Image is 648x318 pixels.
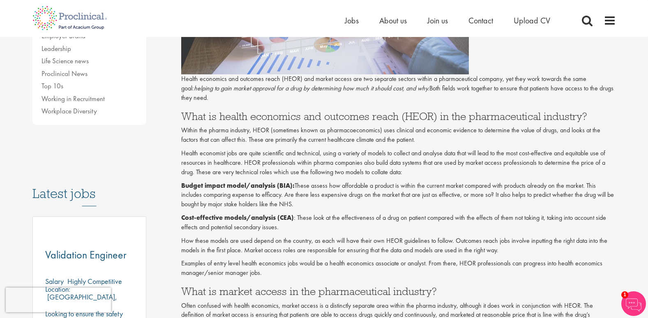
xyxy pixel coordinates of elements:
[194,84,429,92] i: helping to gain market approval for a drug by determining how much it should cost, and why.
[181,259,616,278] p: Examples of entry level health economics jobs would be a health economics associate or analyst. F...
[67,277,122,286] p: Highly Competitive
[621,291,646,316] img: Chatbot
[42,69,88,78] a: Proclinical News
[181,181,616,210] p: These assess how affordable a product is within the current market compared with products already...
[427,15,448,26] a: Join us
[181,181,295,190] strong: Budget impact model/analysis (BIA):
[42,106,97,115] a: Workplace Diversity
[45,250,134,260] a: Validation Engineer
[181,74,616,103] p: Health economics and outcomes reach (HEOR) and market access are two separate sectors within a ph...
[345,15,359,26] a: Jobs
[181,149,616,177] p: Health economist jobs are quite scientific and technical, using a variety of models to collect an...
[514,15,550,26] a: Upload CV
[181,111,616,122] h3: What is health economics and outcomes reach (HEOR) in the pharmaceutical industry?
[468,15,493,26] a: Contact
[621,291,628,298] span: 1
[181,236,616,255] p: How these models are used depend on the country, as each will have their own HEOR guidelines to f...
[181,213,616,232] p: : These look at the effectiveness of a drug on patient compared with the effects of them not taki...
[42,44,71,53] a: Leadership
[45,277,64,286] span: Salary
[45,248,127,262] span: Validation Engineer
[42,56,89,65] a: Life Science news
[181,213,294,222] strong: Cost-effective models/analysis (CEA)
[32,166,147,206] h3: Latest jobs
[379,15,407,26] a: About us
[42,81,63,90] a: Top 10s
[42,94,105,103] a: Working in Recruitment
[6,288,111,312] iframe: reCAPTCHA
[181,126,616,145] p: Within the pharma industry, HEOR (sometimes known as pharmacoeconomics) uses clinical and economi...
[181,286,616,297] h3: What is market access in the pharmaceutical industry?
